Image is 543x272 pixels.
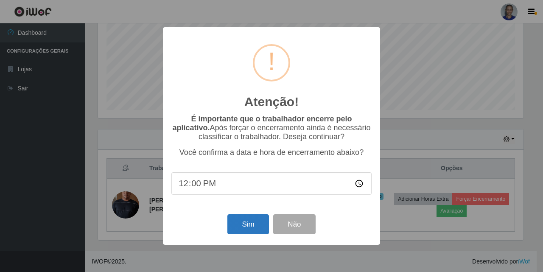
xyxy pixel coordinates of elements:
b: É importante que o trabalhador encerre pelo aplicativo. [172,115,352,132]
button: Não [273,214,315,234]
h2: Atenção! [244,94,299,109]
p: Você confirma a data e hora de encerramento abaixo? [171,148,372,157]
button: Sim [227,214,269,234]
p: Após forçar o encerramento ainda é necessário classificar o trabalhador. Deseja continuar? [171,115,372,141]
